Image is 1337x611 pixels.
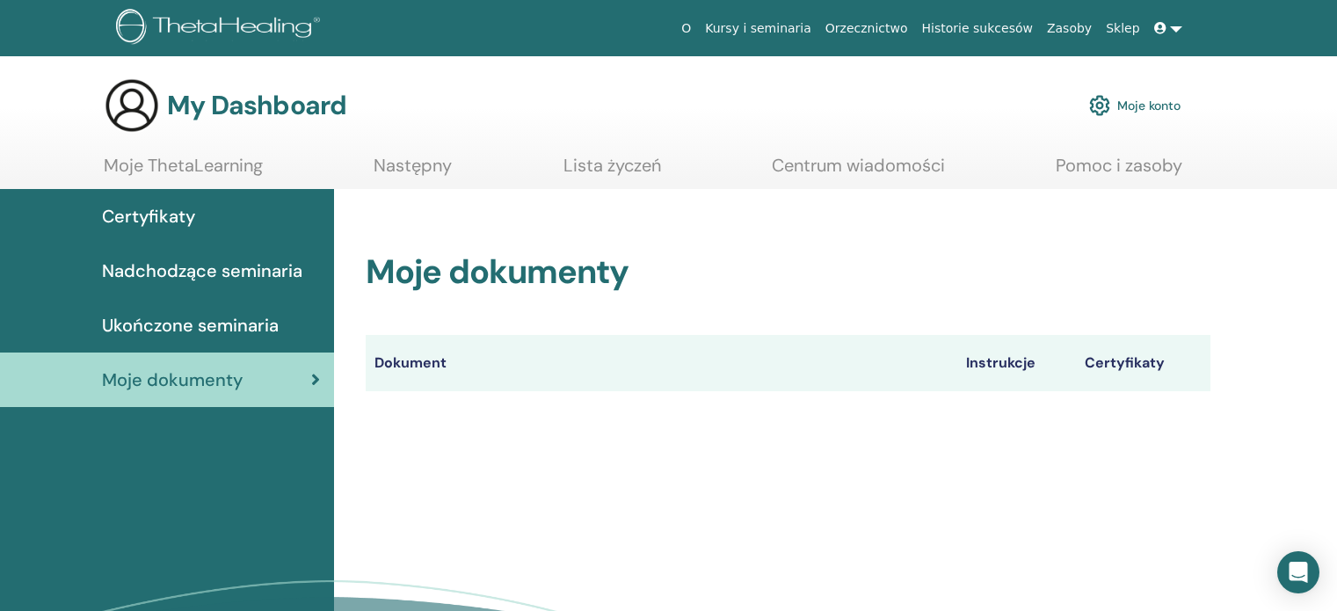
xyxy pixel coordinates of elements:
a: Zasoby [1040,12,1099,45]
th: Instrukcje [957,335,1076,391]
span: Ukończone seminaria [102,312,279,338]
a: Moje konto [1089,86,1181,125]
a: Kursy i seminaria [698,12,818,45]
span: Nadchodzące seminaria [102,258,302,284]
a: Lista życzeń [563,155,661,189]
a: Sklep [1099,12,1146,45]
a: Centrum wiadomości [772,155,945,189]
img: generic-user-icon.jpg [104,77,160,134]
img: cog.svg [1089,91,1110,120]
h2: Moje dokumenty [366,252,1210,293]
span: Moje dokumenty [102,367,243,393]
th: Certyfikaty [1076,335,1210,391]
a: O [674,12,698,45]
span: Certyfikaty [102,203,195,229]
a: Historie sukcesów [915,12,1040,45]
div: Open Intercom Messenger [1277,551,1319,593]
h3: My Dashboard [167,90,346,121]
a: Pomoc i zasoby [1056,155,1182,189]
a: Moje ThetaLearning [104,155,263,189]
img: logo.png [116,9,326,48]
a: Orzecznictwo [818,12,915,45]
a: Następny [374,155,452,189]
th: Dokument [366,335,957,391]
